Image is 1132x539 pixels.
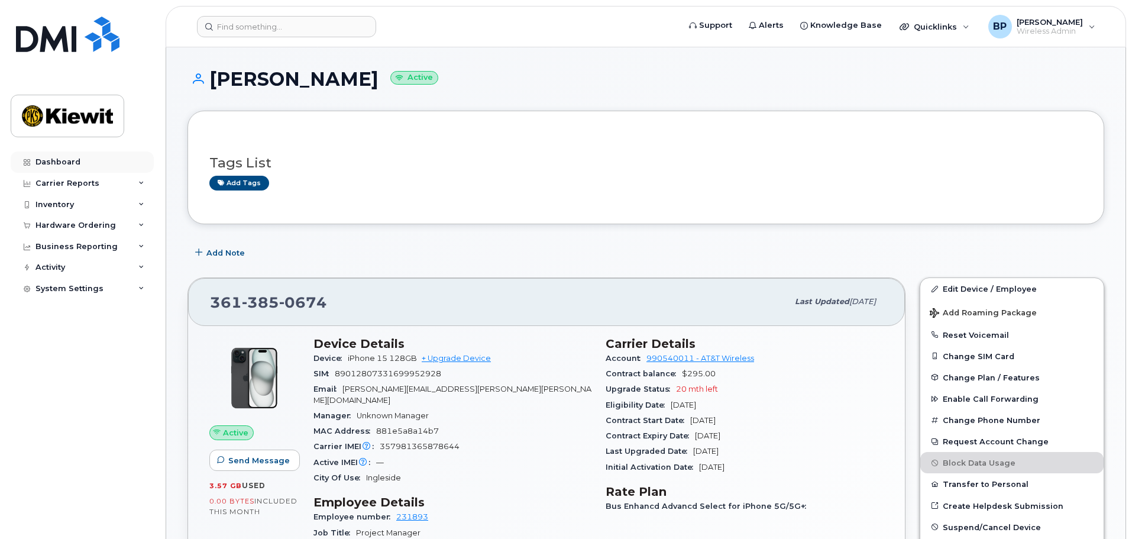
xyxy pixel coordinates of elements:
[422,354,491,363] a: + Upgrade Device
[920,367,1104,388] button: Change Plan / Features
[313,458,376,467] span: Active IMEI
[219,343,290,414] img: iPhone_15_Black.png
[313,337,591,351] h3: Device Details
[242,293,279,311] span: 385
[210,293,327,311] span: 361
[313,442,380,451] span: Carrier IMEI
[920,473,1104,495] button: Transfer to Personal
[671,401,696,409] span: [DATE]
[313,528,356,537] span: Job Title
[606,354,646,363] span: Account
[313,354,348,363] span: Device
[390,71,438,85] small: Active
[1081,488,1123,530] iframe: Messenger Launcher
[795,297,849,306] span: Last updated
[943,373,1040,382] span: Change Plan / Features
[943,395,1039,404] span: Enable Call Forwarding
[699,463,725,472] span: [DATE]
[209,176,269,191] a: Add tags
[206,247,245,259] span: Add Note
[682,369,716,378] span: $295.00
[313,411,357,420] span: Manager
[920,388,1104,409] button: Enable Call Forwarding
[695,431,720,440] span: [DATE]
[187,242,255,263] button: Add Note
[348,354,417,363] span: iPhone 15 128GB
[376,458,384,467] span: —
[930,308,1037,319] span: Add Roaming Package
[849,297,876,306] span: [DATE]
[920,346,1104,367] button: Change SIM Card
[313,512,396,521] span: Employee number
[313,473,366,482] span: City Of Use
[380,442,460,451] span: 357981365878644
[366,473,401,482] span: Ingleside
[606,337,884,351] h3: Carrier Details
[313,385,591,404] span: [PERSON_NAME][EMAIL_ADDRESS][PERSON_NAME][PERSON_NAME][DOMAIN_NAME]
[209,482,242,490] span: 3.57 GB
[920,431,1104,452] button: Request Account Change
[223,427,248,438] span: Active
[376,427,439,435] span: 881e5a8a14b7
[920,495,1104,517] a: Create Helpdesk Submission
[606,416,690,425] span: Contract Start Date
[228,455,290,466] span: Send Message
[209,497,254,505] span: 0.00 Bytes
[209,496,297,516] span: included this month
[920,409,1104,431] button: Change Phone Number
[920,300,1104,324] button: Add Roaming Package
[313,385,342,393] span: Email
[209,450,300,471] button: Send Message
[357,411,429,420] span: Unknown Manager
[646,354,754,363] a: 990540011 - AT&T Wireless
[396,512,428,521] a: 231893
[356,528,421,537] span: Project Manager
[242,481,266,490] span: used
[920,324,1104,346] button: Reset Voicemail
[693,447,719,456] span: [DATE]
[920,517,1104,538] button: Suspend/Cancel Device
[313,495,591,509] h3: Employee Details
[606,485,884,499] h3: Rate Plan
[313,427,376,435] span: MAC Address
[606,385,676,393] span: Upgrade Status
[920,278,1104,299] a: Edit Device / Employee
[313,369,335,378] span: SIM
[187,69,1104,89] h1: [PERSON_NAME]
[920,452,1104,473] button: Block Data Usage
[209,156,1082,170] h3: Tags List
[606,502,812,511] span: Bus Enhancd Advancd Select for iPhone 5G/5G+
[676,385,718,393] span: 20 mth left
[606,463,699,472] span: Initial Activation Date
[279,293,327,311] span: 0674
[606,431,695,440] span: Contract Expiry Date
[943,522,1041,531] span: Suspend/Cancel Device
[335,369,441,378] span: 89012807331699952928
[690,416,716,425] span: [DATE]
[606,447,693,456] span: Last Upgraded Date
[606,401,671,409] span: Eligibility Date
[606,369,682,378] span: Contract balance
